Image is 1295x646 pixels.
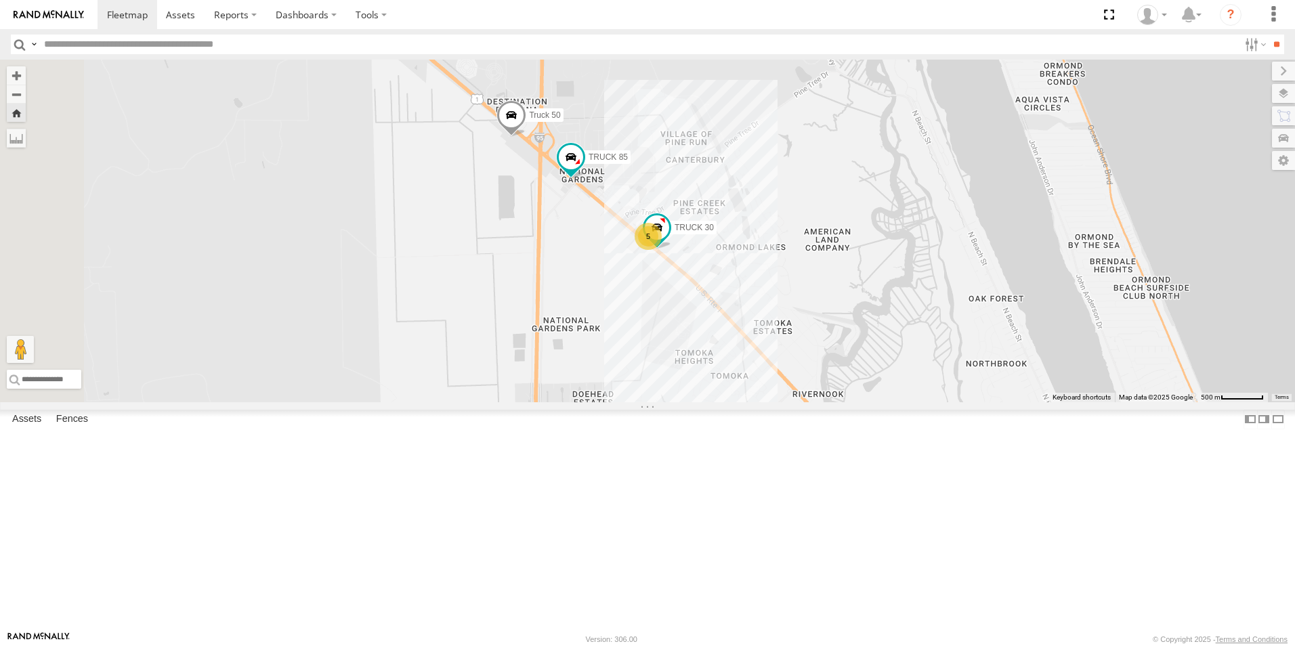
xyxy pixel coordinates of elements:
i: ? [1220,4,1241,26]
button: Zoom out [7,85,26,104]
button: Drag Pegman onto the map to open Street View [7,336,34,363]
button: Zoom in [7,66,26,85]
img: rand-logo.svg [14,10,84,20]
button: Zoom Home [7,104,26,122]
span: 500 m [1201,393,1220,401]
div: 5 [635,223,662,250]
span: Map data ©2025 Google [1119,393,1193,401]
label: Fences [49,410,95,429]
div: Thomas Crowe [1132,5,1172,25]
div: © Copyright 2025 - [1153,635,1288,643]
label: Search Filter Options [1239,35,1269,54]
label: Map Settings [1272,151,1295,170]
button: Map Scale: 500 m per 60 pixels [1197,393,1268,402]
label: Search Query [28,35,39,54]
label: Dock Summary Table to the Right [1257,410,1271,429]
label: Dock Summary Table to the Left [1244,410,1257,429]
span: TRUCK 85 [589,153,628,163]
button: Keyboard shortcuts [1053,393,1111,402]
span: Truck 50 [529,111,560,121]
label: Assets [5,410,48,429]
a: Terms and Conditions [1216,635,1288,643]
label: Hide Summary Table [1271,410,1285,429]
div: Version: 306.00 [586,635,637,643]
span: TRUCK 30 [675,223,714,232]
label: Measure [7,129,26,148]
a: Terms (opens in new tab) [1275,395,1289,400]
a: Visit our Website [7,632,70,646]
